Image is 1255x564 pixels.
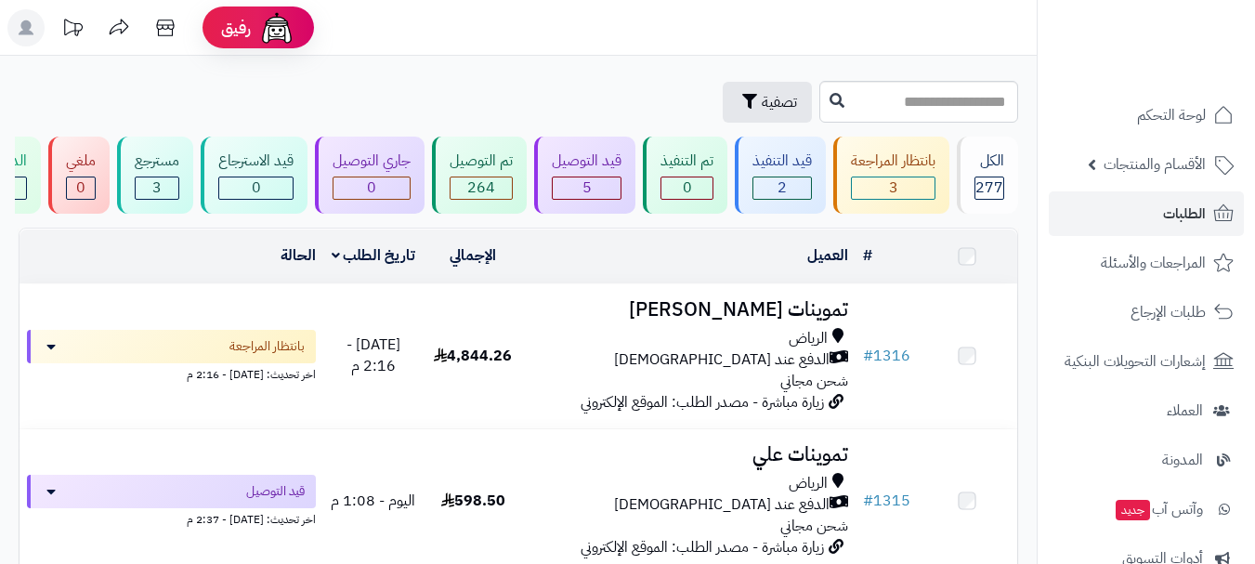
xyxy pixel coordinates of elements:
[281,244,316,267] a: الحالة
[723,82,812,123] button: تصفية
[830,137,953,214] a: بانتظار المراجعة 3
[450,151,513,172] div: تم التوصيل
[229,337,305,356] span: بانتظار المراجعة
[614,494,830,516] span: الدفع عند [DEMOGRAPHIC_DATA]
[863,490,873,512] span: #
[953,137,1022,214] a: الكل277
[197,137,311,214] a: قيد الاسترجاع 0
[614,349,830,371] span: الدفع عند [DEMOGRAPHIC_DATA]
[450,244,496,267] a: الإجمالي
[683,177,692,199] span: 0
[467,177,495,199] span: 264
[552,151,621,172] div: قيد التوصيل
[1049,339,1244,384] a: إشعارات التحويلات البنكية
[428,137,530,214] a: تم التوصيل 264
[27,508,316,528] div: اخر تحديث: [DATE] - 2:37 م
[789,473,828,494] span: الرياض
[1104,151,1206,177] span: الأقسام والمنتجات
[851,151,935,172] div: بانتظار المراجعة
[1129,46,1237,85] img: logo-2.png
[1049,93,1244,138] a: لوحة التحكم
[974,151,1004,172] div: الكل
[1137,102,1206,128] span: لوحة التحكم
[218,151,294,172] div: قيد الاسترجاع
[441,490,505,512] span: 598.50
[1116,500,1150,520] span: جديد
[975,177,1003,199] span: 277
[346,334,400,377] span: [DATE] - 2:16 م
[639,137,731,214] a: تم التنفيذ 0
[1049,290,1244,334] a: طلبات الإرجاع
[752,151,812,172] div: قيد التنفيذ
[333,177,410,199] div: 0
[762,91,797,113] span: تصفية
[1131,299,1206,325] span: طلبات الإرجاع
[1162,447,1203,473] span: المدونة
[780,370,848,392] span: شحن مجاني
[1049,388,1244,433] a: العملاء
[863,345,873,367] span: #
[852,177,935,199] div: 3
[581,391,824,413] span: زيارة مباشرة - مصدر الطلب: الموقع الإلكتروني
[136,177,178,199] div: 3
[660,151,713,172] div: تم التنفيذ
[661,177,712,199] div: 0
[553,177,621,199] div: 5
[863,345,910,367] a: #1316
[311,137,428,214] a: جاري التوصيل 0
[367,177,376,199] span: 0
[45,137,113,214] a: ملغي 0
[258,9,295,46] img: ai-face.png
[333,151,411,172] div: جاري التوصيل
[1163,201,1206,227] span: الطلبات
[76,177,85,199] span: 0
[807,244,848,267] a: العميل
[152,177,162,199] span: 3
[530,137,639,214] a: قيد التوصيل 5
[1049,438,1244,482] a: المدونة
[778,177,787,199] span: 2
[1114,496,1203,522] span: وآتس آب
[49,9,96,51] a: تحديثات المنصة
[221,17,251,39] span: رفيق
[252,177,261,199] span: 0
[582,177,592,199] span: 5
[863,244,872,267] a: #
[1065,348,1206,374] span: إشعارات التحويلات البنكية
[1049,487,1244,531] a: وآتس آبجديد
[66,151,96,172] div: ملغي
[889,177,898,199] span: 3
[332,244,416,267] a: تاريخ الطلب
[581,536,824,558] span: زيارة مباشرة - مصدر الطلب: الموقع الإلكتروني
[246,482,305,501] span: قيد التوصيل
[753,177,811,199] div: 2
[219,177,293,199] div: 0
[1167,398,1203,424] span: العملاء
[780,515,848,537] span: شحن مجاني
[731,137,830,214] a: قيد التنفيذ 2
[67,177,95,199] div: 0
[135,151,179,172] div: مسترجع
[863,490,910,512] a: #1315
[451,177,512,199] div: 264
[1049,241,1244,285] a: المراجعات والأسئلة
[113,137,197,214] a: مسترجع 3
[1101,250,1206,276] span: المراجعات والأسئلة
[331,490,415,512] span: اليوم - 1:08 م
[530,444,848,466] h3: تموينات علي
[789,328,828,349] span: الرياض
[434,345,512,367] span: 4,844.26
[27,363,316,383] div: اخر تحديث: [DATE] - 2:16 م
[1049,191,1244,236] a: الطلبات
[530,299,848,321] h3: تموينات [PERSON_NAME]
